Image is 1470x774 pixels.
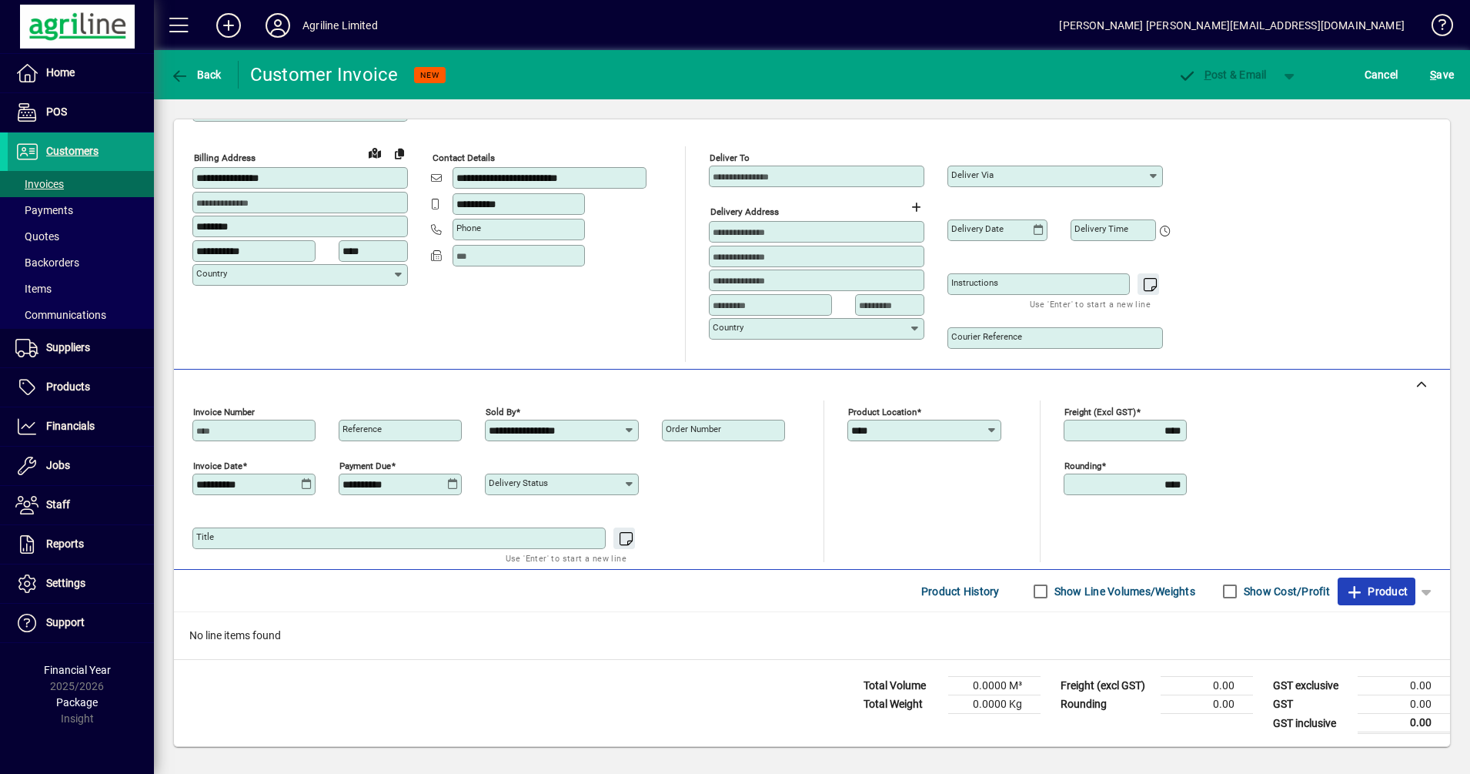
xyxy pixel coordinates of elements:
[666,424,721,434] mat-label: Order number
[46,577,85,589] span: Settings
[174,612,1450,659] div: No line items found
[1265,677,1358,695] td: GST exclusive
[1265,714,1358,733] td: GST inclusive
[1358,714,1450,733] td: 0.00
[193,461,242,471] mat-label: Invoice date
[710,152,750,163] mat-label: Deliver To
[46,66,75,79] span: Home
[46,145,99,157] span: Customers
[15,309,106,321] span: Communications
[46,538,84,550] span: Reports
[8,93,154,132] a: POS
[1161,677,1253,695] td: 0.00
[8,486,154,524] a: Staff
[8,525,154,564] a: Reports
[1241,584,1330,599] label: Show Cost/Profit
[1358,677,1450,695] td: 0.00
[1365,62,1398,87] span: Cancel
[8,250,154,276] a: Backorders
[15,283,52,295] span: Items
[1053,677,1161,695] td: Freight (excl GST)
[204,12,253,39] button: Add
[253,12,302,39] button: Profile
[15,204,73,216] span: Payments
[921,579,1000,604] span: Product History
[8,447,154,485] a: Jobs
[1053,695,1161,714] td: Rounding
[8,565,154,603] a: Settings
[154,61,239,89] app-page-header-button: Back
[489,477,548,488] mat-label: Delivery status
[486,407,516,417] mat-label: Sold by
[8,223,154,250] a: Quotes
[8,197,154,223] a: Payments
[1426,61,1458,89] button: Save
[1178,69,1267,81] span: ost & Email
[46,106,67,118] span: POS
[46,616,85,628] span: Support
[420,70,439,80] span: NEW
[302,13,378,38] div: Agriline Limited
[1358,695,1450,714] td: 0.00
[8,368,154,407] a: Products
[8,604,154,642] a: Support
[1345,579,1408,604] span: Product
[8,171,154,197] a: Invoices
[46,380,90,393] span: Products
[948,677,1041,695] td: 0.0000 M³
[1051,584,1195,599] label: Show Line Volumes/Weights
[8,276,154,302] a: Items
[1030,295,1151,313] mat-hint: Use 'Enter' to start a new line
[46,459,70,471] span: Jobs
[46,498,70,511] span: Staff
[8,302,154,328] a: Communications
[339,461,391,471] mat-label: Payment due
[456,223,481,233] mat-label: Phone
[1059,13,1405,38] div: [PERSON_NAME] [PERSON_NAME][EMAIL_ADDRESS][DOMAIN_NAME]
[1170,61,1275,89] button: Post & Email
[1064,407,1136,417] mat-label: Freight (excl GST)
[506,549,626,567] mat-hint: Use 'Enter' to start a new line
[342,424,382,434] mat-label: Reference
[1420,3,1451,53] a: Knowledge Base
[166,61,226,89] button: Back
[1361,61,1402,89] button: Cancel
[856,695,948,714] td: Total Weight
[1204,69,1211,81] span: P
[46,341,90,353] span: Suppliers
[848,407,917,417] mat-label: Product location
[8,329,154,367] a: Suppliers
[193,407,255,417] mat-label: Invoice number
[44,664,111,676] span: Financial Year
[948,695,1041,714] td: 0.0000 Kg
[8,54,154,92] a: Home
[951,223,1004,234] mat-label: Delivery date
[196,268,227,279] mat-label: Country
[15,256,79,269] span: Backorders
[951,169,994,180] mat-label: Deliver via
[915,578,1006,605] button: Product History
[15,230,59,243] span: Quotes
[387,141,412,166] button: Copy to Delivery address
[170,69,222,81] span: Back
[15,178,64,190] span: Invoices
[1430,69,1436,81] span: S
[56,696,98,709] span: Package
[1074,223,1128,234] mat-label: Delivery time
[250,62,399,87] div: Customer Invoice
[1338,578,1415,605] button: Product
[196,531,214,542] mat-label: Title
[856,677,948,695] td: Total Volume
[1064,461,1101,471] mat-label: Rounding
[1161,695,1253,714] td: 0.00
[1265,695,1358,714] td: GST
[951,331,1022,342] mat-label: Courier Reference
[951,277,998,288] mat-label: Instructions
[904,195,928,219] button: Choose address
[1430,62,1454,87] span: ave
[713,322,743,333] mat-label: Country
[8,407,154,446] a: Financials
[362,140,387,165] a: View on map
[46,420,95,432] span: Financials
